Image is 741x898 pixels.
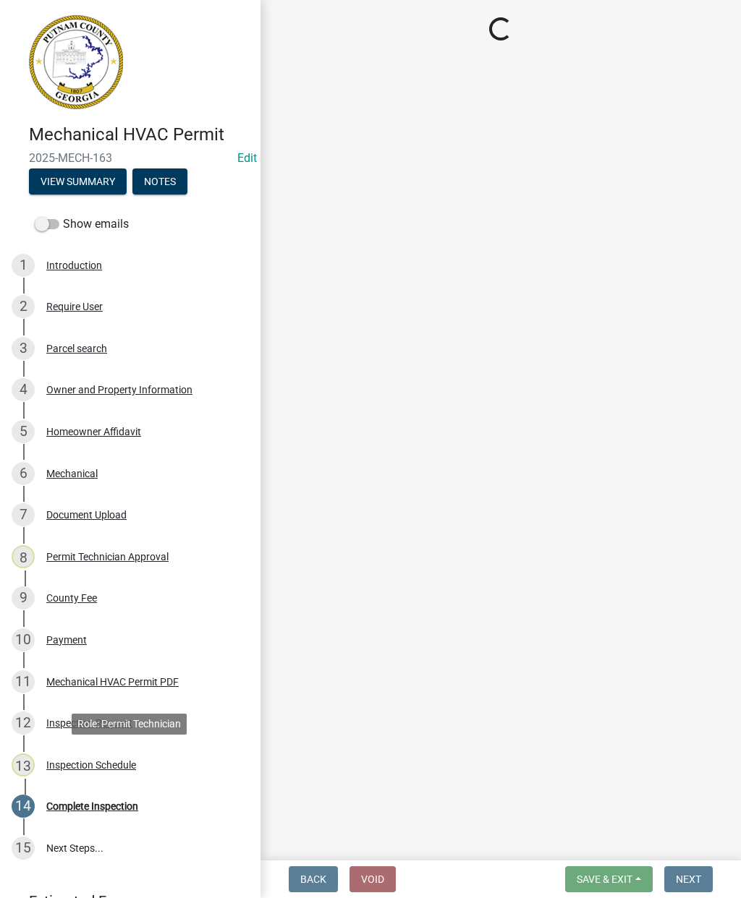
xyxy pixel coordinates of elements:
[29,176,127,188] wm-modal-confirm: Summary
[46,385,192,395] div: Owner and Property Information
[12,753,35,777] div: 13
[46,427,141,437] div: Homeowner Affidavit
[289,866,338,892] button: Back
[12,462,35,485] div: 6
[29,124,249,145] h4: Mechanical HVAC Permit
[676,873,701,885] span: Next
[35,215,129,233] label: Show emails
[29,15,123,109] img: Putnam County, Georgia
[12,254,35,277] div: 1
[237,151,257,165] wm-modal-confirm: Edit Application Number
[12,795,35,818] div: 14
[46,677,179,687] div: Mechanical HVAC Permit PDF
[46,593,97,603] div: County Fee
[46,510,127,520] div: Document Upload
[12,337,35,360] div: 3
[577,873,632,885] span: Save & Exit
[46,469,98,479] div: Mechanical
[46,260,102,270] div: Introduction
[132,176,187,188] wm-modal-confirm: Notes
[29,151,232,165] span: 2025-MECH-163
[46,760,136,770] div: Inspection Schedule
[12,628,35,651] div: 10
[46,343,107,354] div: Parcel search
[132,168,187,194] button: Notes
[12,711,35,735] div: 12
[565,866,653,892] button: Save & Exit
[12,837,35,860] div: 15
[46,302,103,312] div: Require User
[12,420,35,443] div: 5
[46,801,138,811] div: Complete Inspection
[46,718,132,728] div: Inspection Request
[12,586,35,610] div: 9
[46,635,87,645] div: Payment
[12,670,35,693] div: 11
[350,866,396,892] button: Void
[664,866,713,892] button: Next
[12,295,35,318] div: 2
[72,714,187,735] div: Role: Permit Technician
[46,552,169,562] div: Permit Technician Approval
[29,168,127,194] button: View Summary
[12,378,35,401] div: 4
[300,873,326,885] span: Back
[12,503,35,526] div: 7
[237,151,257,165] a: Edit
[12,545,35,568] div: 8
